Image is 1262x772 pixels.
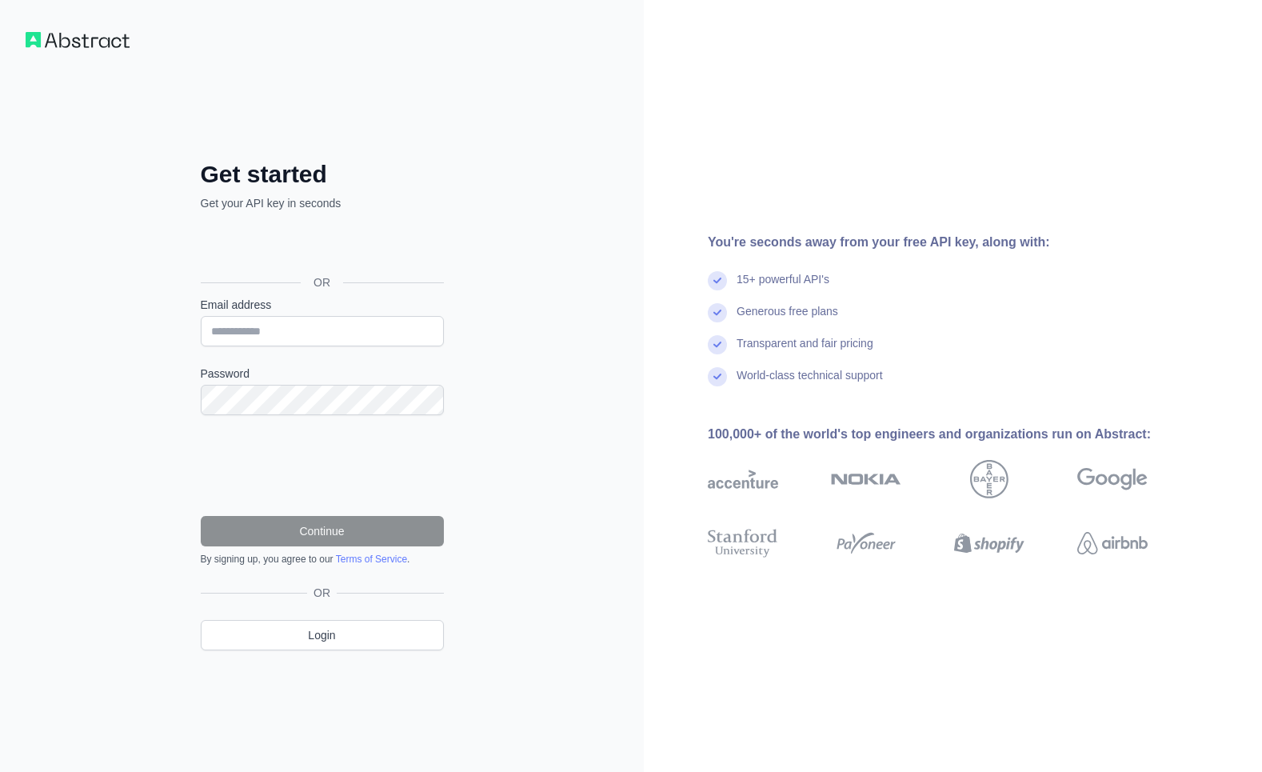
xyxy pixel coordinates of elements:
img: bayer [970,460,1008,498]
div: 15+ powerful API's [737,271,829,303]
div: 100,000+ of the world's top engineers and organizations run on Abstract: [708,425,1199,444]
img: check mark [708,303,727,322]
p: Get your API key in seconds [201,195,444,211]
img: Workflow [26,32,130,48]
div: By signing up, you agree to our . [201,553,444,566]
h2: Get started [201,160,444,189]
img: stanford university [708,526,778,561]
img: check mark [708,367,727,386]
div: Transparent and fair pricing [737,335,873,367]
img: check mark [708,335,727,354]
label: Email address [201,297,444,313]
div: World-class technical support [737,367,883,399]
span: OR [307,585,337,601]
button: Continue [201,516,444,546]
img: airbnb [1077,526,1148,561]
img: shopify [954,526,1024,561]
img: check mark [708,271,727,290]
iframe: reCAPTCHA [201,434,444,497]
iframe: Sign in with Google Button [193,229,449,264]
img: payoneer [831,526,901,561]
label: Password [201,366,444,382]
div: Generous free plans [737,303,838,335]
a: Login [201,620,444,650]
img: nokia [831,460,901,498]
img: google [1077,460,1148,498]
img: accenture [708,460,778,498]
span: OR [301,274,343,290]
div: You're seconds away from your free API key, along with: [708,233,1199,252]
a: Terms of Service [336,554,407,565]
